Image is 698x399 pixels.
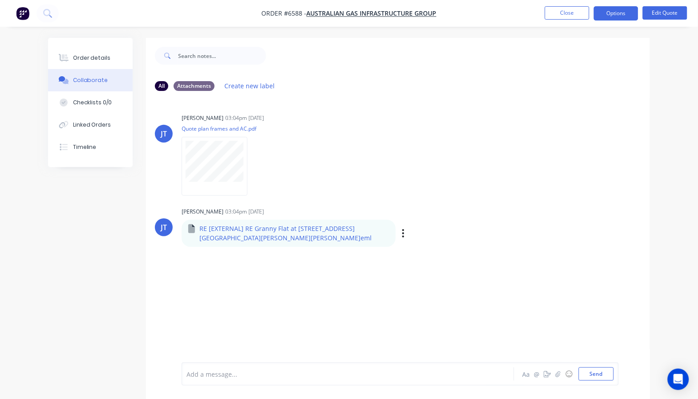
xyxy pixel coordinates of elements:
[73,143,97,151] div: Timeline
[545,6,589,20] button: Close
[521,369,532,379] button: Aa
[594,6,638,21] button: Options
[48,114,133,136] button: Linked Orders
[161,222,167,233] div: JT
[199,224,389,243] p: RE [EXTERNAL] RE Granny Flat at [STREET_ADDRESS][GEOGRAPHIC_DATA][PERSON_NAME][PERSON_NAME]eml
[182,208,223,216] div: [PERSON_NAME]
[48,136,133,158] button: Timeline
[73,121,111,129] div: Linked Orders
[48,69,133,91] button: Collaborate
[225,208,264,216] div: 03:04pm [DATE]
[16,7,29,20] img: Factory
[48,47,133,69] button: Order details
[161,128,167,139] div: JT
[182,114,223,122] div: [PERSON_NAME]
[155,81,168,91] div: All
[48,91,133,114] button: Checklists 0/0
[225,114,264,122] div: 03:04pm [DATE]
[73,99,112,107] div: Checklists 0/0
[564,369,574,379] button: ☺
[73,54,111,62] div: Order details
[668,369,689,390] div: Open Intercom Messenger
[643,6,687,20] button: Edit Quote
[579,367,614,381] button: Send
[220,80,280,92] button: Create new label
[182,125,256,132] p: Quote plan frames and AC.pdf
[307,9,437,18] a: Australian Gas Infrastructure Group
[174,81,215,91] div: Attachments
[178,47,266,65] input: Search notes...
[73,76,108,84] div: Collaborate
[532,369,542,379] button: @
[262,9,307,18] span: Order #6588 -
